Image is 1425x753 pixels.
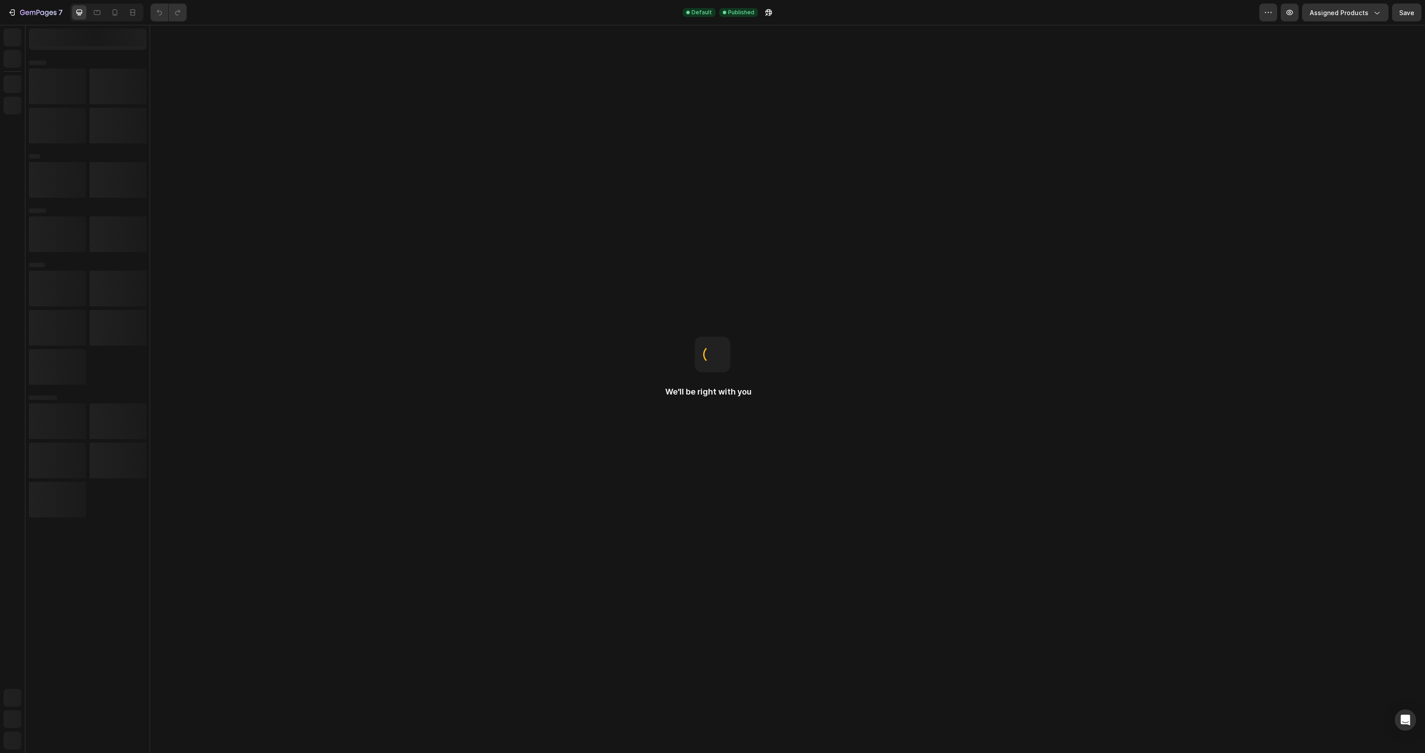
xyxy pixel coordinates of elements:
span: Save [1399,9,1414,16]
button: 7 [4,4,67,21]
h2: We'll be right with you [665,387,760,397]
button: Assigned Products [1302,4,1388,21]
p: 7 [58,7,63,18]
button: Save [1392,4,1421,21]
span: Default [692,8,712,16]
div: Undo/Redo [151,4,187,21]
span: Published [728,8,754,16]
div: Open Intercom Messenger [1395,709,1416,731]
span: Assigned Products [1310,8,1368,17]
